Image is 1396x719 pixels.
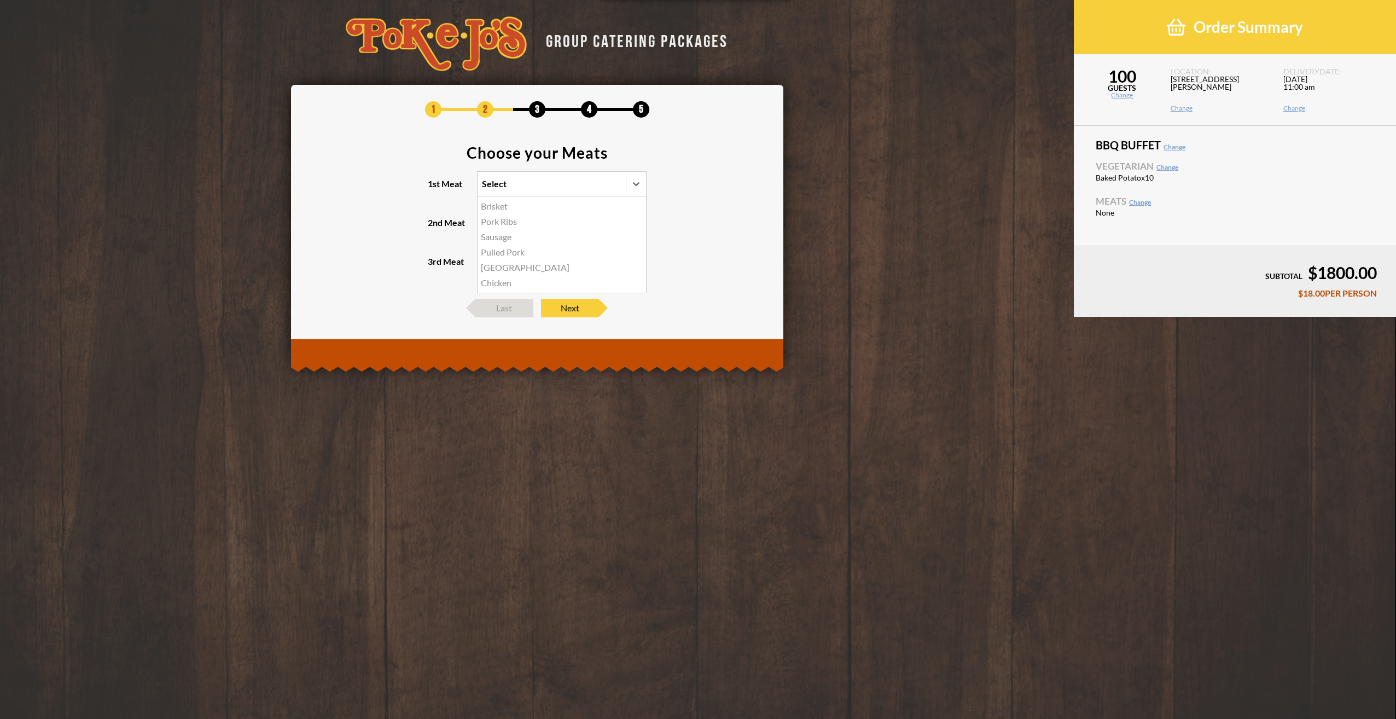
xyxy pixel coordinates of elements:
a: Change [1164,143,1185,151]
span: SUBTOTAL [1265,271,1302,281]
span: 3 [529,101,545,118]
span: Next [541,299,598,317]
a: Change [1156,163,1178,171]
span: Vegetarian [1096,161,1374,171]
span: [DATE] 11:00 am [1283,76,1382,105]
label: 2nd Meat [428,210,647,235]
span: 5 [633,101,649,118]
div: Choose your Meats [467,145,608,160]
a: Change [1129,198,1151,206]
span: 100 [1074,68,1171,84]
a: Change [1171,105,1270,112]
span: BBQ Buffet [1096,140,1374,150]
li: None [1096,208,1374,218]
label: 3rd Meat [428,249,647,274]
a: Change [1074,92,1171,98]
img: logo-34603ddf.svg [346,16,527,71]
span: Order Summary [1194,18,1303,37]
span: [STREET_ADDRESS][PERSON_NAME] [1171,76,1270,105]
span: 1 [425,101,441,118]
div: Brisket [478,199,646,214]
div: Select [482,179,507,188]
div: $18.00 PER PERSON [1093,289,1377,298]
span: DELIVERY DATE: [1283,68,1382,76]
span: Baked Potato x10 [1096,174,1191,182]
div: Pork Ribs [478,214,646,229]
label: 1st Meat [428,171,647,196]
span: Meats [1096,196,1374,206]
span: 4 [581,101,597,118]
div: Chicken [478,275,646,291]
div: [GEOGRAPHIC_DATA] [478,260,646,275]
span: Last [476,299,533,317]
span: GUESTS [1074,84,1171,92]
div: Sausage [478,229,646,245]
span: 2 [477,101,493,118]
a: Change [1283,105,1382,112]
span: LOCATION: [1171,68,1270,76]
div: GROUP CATERING PACKAGES [538,28,728,50]
div: Pulled Pork [478,245,646,260]
div: $1800.00 [1093,264,1377,281]
img: shopping-basket-3cad201a.png [1167,18,1185,37]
